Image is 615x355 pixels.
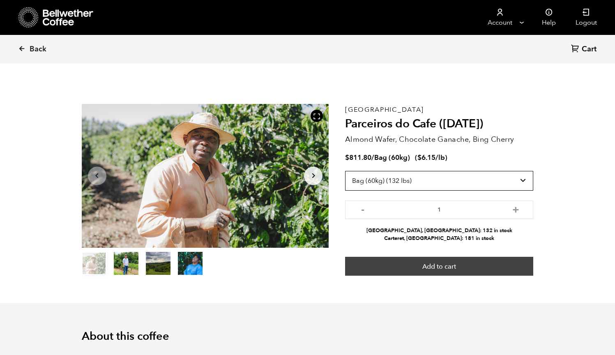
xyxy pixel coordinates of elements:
[417,153,435,162] bdi: 6.15
[345,153,349,162] span: $
[357,205,368,213] button: -
[374,153,410,162] span: Bag (60kg)
[435,153,445,162] span: /lb
[415,153,447,162] span: ( )
[345,153,371,162] bdi: 811.80
[371,153,374,162] span: /
[345,134,533,145] p: Almond Wafer, Chocolate Ganache, Bing Cherry
[582,44,597,54] span: Cart
[345,257,533,276] button: Add to cart
[345,117,533,131] h2: Parceiros do Cafe ([DATE])
[511,205,521,213] button: +
[345,235,533,242] li: Carteret, [GEOGRAPHIC_DATA]: 181 in stock
[30,44,46,54] span: Back
[417,153,422,162] span: $
[345,227,533,235] li: [GEOGRAPHIC_DATA], [GEOGRAPHIC_DATA]: 132 in stock
[571,44,599,55] a: Cart
[82,330,534,343] h2: About this coffee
